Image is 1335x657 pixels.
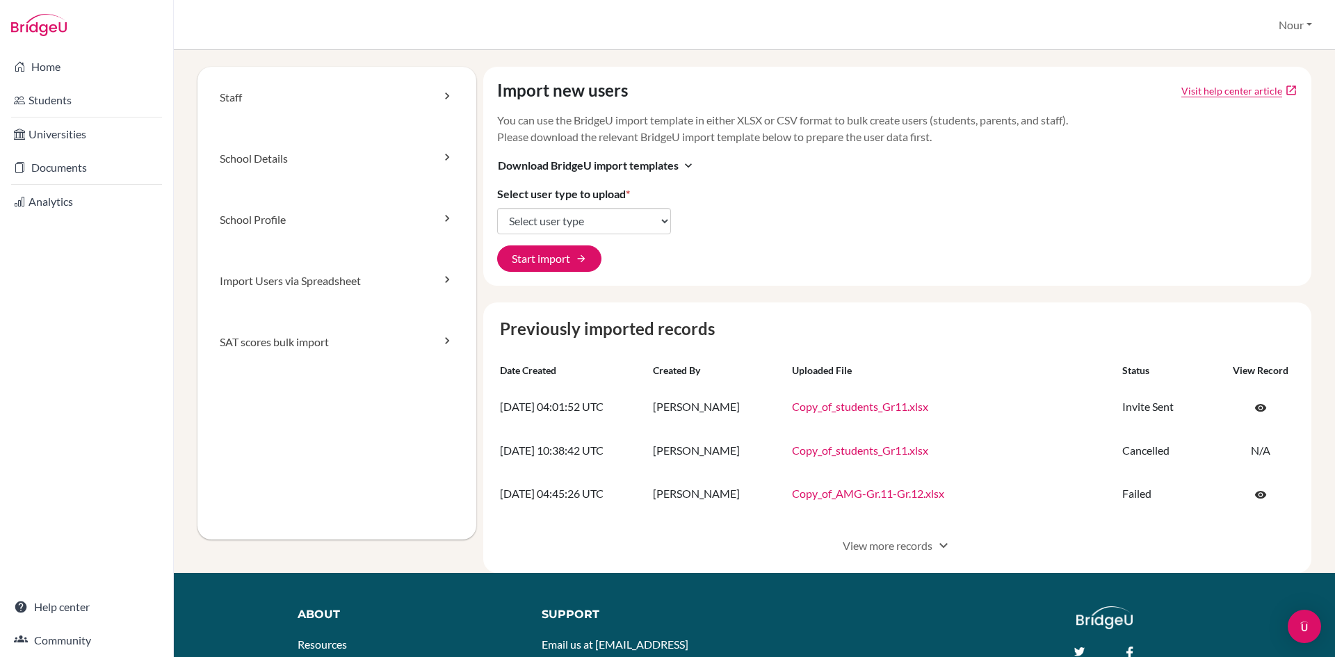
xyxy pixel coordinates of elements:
div: Open Intercom Messenger [1288,610,1321,643]
a: Copy_of_students_Gr11.xlsx [792,444,928,457]
a: Import Users via Spreadsheet [197,250,476,311]
a: Analytics [3,188,170,216]
p: You can use the BridgeU import template in either XLSX or CSV format to bulk create users (studen... [497,112,1298,145]
td: [DATE] 10:38:42 UTC [494,432,647,470]
a: Click to open the record on its current state [1240,394,1281,421]
th: Status [1117,358,1221,383]
th: Created by [647,358,786,383]
a: Resources [298,638,347,651]
img: Bridge-U [11,14,67,36]
th: Date created [494,358,647,383]
div: Support [542,606,739,623]
button: View more recordsexpand_more [828,533,966,559]
td: Cancelled [1117,432,1221,470]
a: Copy_of_students_Gr11.xlsx [792,400,928,413]
a: School Details [197,128,476,189]
th: View record [1221,358,1300,383]
td: [PERSON_NAME] [647,470,786,519]
a: Help center [3,593,170,621]
caption: Previously imported records [494,316,1301,341]
a: Documents [3,154,170,181]
a: Students [3,86,170,114]
span: visibility [1254,489,1267,501]
span: expand_more [935,537,952,554]
a: Home [3,53,170,81]
i: expand_more [681,159,695,172]
a: SAT scores bulk import [197,311,476,373]
img: logo_white@2x-f4f0deed5e89b7ecb1c2cc34c3e3d731f90f0f143d5ea2071677605dd97b5244.png [1076,606,1133,629]
span: arrow_forward [576,253,587,264]
td: [DATE] 04:01:52 UTC [494,383,647,432]
div: About [298,606,510,623]
a: Community [3,626,170,654]
td: Failed [1117,470,1221,519]
td: [DATE] 04:45:26 UTC [494,470,647,519]
button: Nour [1272,12,1318,38]
a: Copy_of_AMG-Gr.11-Gr.12.xlsx [792,487,944,500]
span: visibility [1254,402,1267,414]
td: Invite Sent [1117,383,1221,432]
a: School Profile [197,189,476,250]
p: N/A [1227,443,1295,459]
a: open_in_new [1285,84,1297,97]
a: Click to open Tracking student registration article in a new tab [1181,83,1282,98]
button: Download BridgeU import templatesexpand_more [497,156,696,175]
span: Download BridgeU import templates [498,157,679,174]
a: Universities [3,120,170,148]
a: Click to open the record on its current state [1240,481,1281,508]
a: Staff [197,67,476,128]
h4: Import new users [497,81,628,101]
button: Start import [497,245,601,272]
td: [PERSON_NAME] [647,383,786,432]
th: Uploaded file [786,358,1117,383]
td: [PERSON_NAME] [647,432,786,470]
label: Select user type to upload [497,186,630,202]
